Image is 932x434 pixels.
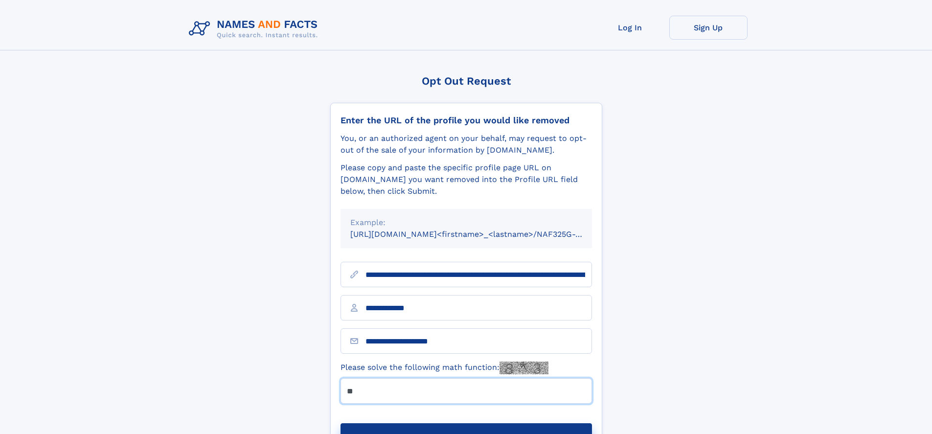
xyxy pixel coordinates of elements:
a: Log In [591,16,669,40]
div: Please copy and paste the specific profile page URL on [DOMAIN_NAME] you want removed into the Pr... [341,162,592,197]
label: Please solve the following math function: [341,362,548,374]
small: [URL][DOMAIN_NAME]<firstname>_<lastname>/NAF325G-xxxxxxxx [350,229,611,239]
img: Logo Names and Facts [185,16,326,42]
div: Example: [350,217,582,228]
div: You, or an authorized agent on your behalf, may request to opt-out of the sale of your informatio... [341,133,592,156]
div: Opt Out Request [330,75,602,87]
a: Sign Up [669,16,748,40]
div: Enter the URL of the profile you would like removed [341,115,592,126]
